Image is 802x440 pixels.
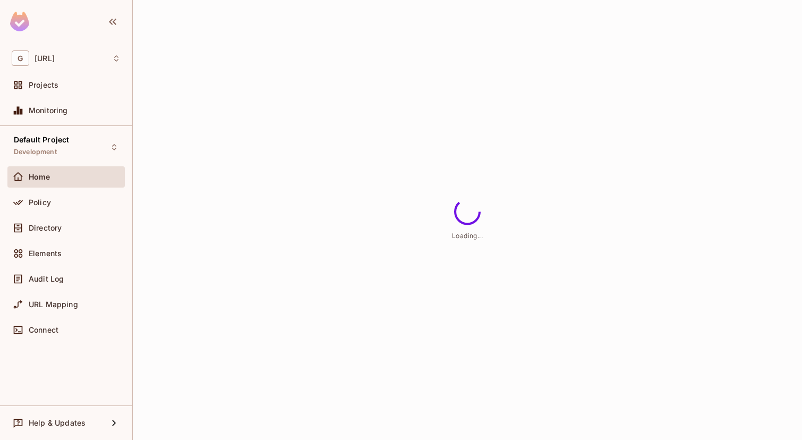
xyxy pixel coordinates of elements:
span: Loading... [452,232,483,240]
span: Help & Updates [29,419,86,427]
span: Projects [29,81,58,89]
img: SReyMgAAAABJRU5ErkJggg== [10,12,29,31]
span: URL Mapping [29,300,78,309]
span: Workspace: genworx.ai [35,54,55,63]
span: Connect [29,326,58,334]
span: Monitoring [29,106,68,115]
span: Default Project [14,136,69,144]
span: Policy [29,198,51,207]
span: Audit Log [29,275,64,283]
span: Directory [29,224,62,232]
span: Home [29,173,50,181]
span: G [12,50,29,66]
span: Elements [29,249,62,258]
span: Development [14,148,57,156]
